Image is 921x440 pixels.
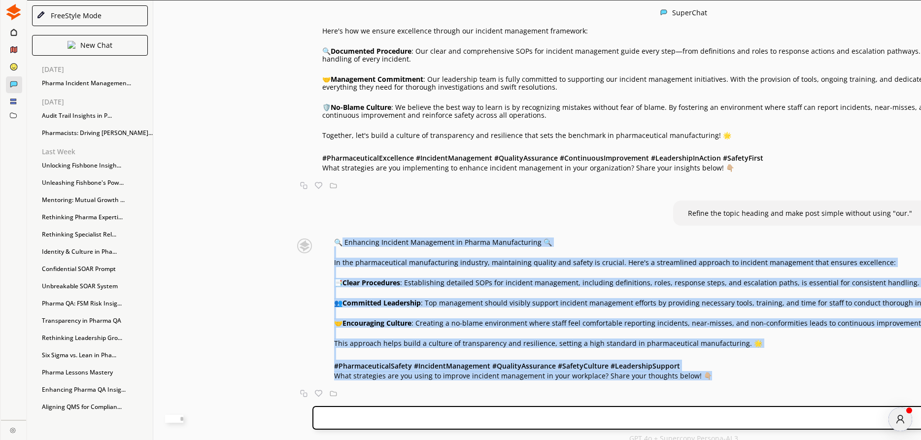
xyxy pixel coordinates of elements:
img: Close [36,11,45,20]
div: Unleashing Fishbone's Pow... [37,175,153,190]
img: Favorite [315,390,322,397]
div: Audit Trail Insights in P... [37,108,153,123]
strong: Clear Procedures [342,278,400,287]
div: Transparency in Pharma QA [37,313,153,328]
p: New Chat [80,41,112,49]
p: Last Week [42,148,153,156]
div: FreeStyle Mode [47,12,102,20]
div: Identity & Culture in Pha... [37,244,153,259]
img: Save [330,182,337,189]
strong: Documented Procedure [331,46,411,56]
div: Mentoring: Mutual Growth ... [37,193,153,207]
div: SuperChat [672,9,707,17]
div: Pharma Incident Managemen... [37,76,153,91]
div: Enhancing Pharma QA Insig... [37,382,153,397]
strong: Management Commitment [331,74,423,84]
img: Close [68,41,75,49]
img: Copy [300,182,307,189]
img: Close [280,238,329,253]
div: Pharma QA: FSM Risk Insig... [37,296,153,311]
b: # PharmaceuticalSafety #IncidentManagement #QualityAssurance #SafetyCulture #LeadershipSupport [334,361,680,371]
strong: No-Blame Culture [331,102,391,112]
div: Aligning QMS for Complian... [37,400,153,414]
strong: Encouraging Culture [342,318,411,328]
div: Confidential SOAR Prompt [37,262,153,276]
img: Save [330,390,337,397]
button: atlas-launcher [888,407,912,431]
span: Refine the topic heading and make post simple without using "our." [688,208,912,218]
p: [DATE] [42,66,153,73]
div: atlas-message-author-avatar [888,407,912,431]
img: Close [5,4,22,20]
b: # PharmaceuticalExcellence #IncidentManagement #QualityAssurance #ContinuousImprovement #Leadersh... [322,153,763,163]
div: Rethinking Specialist Rel... [37,227,153,242]
img: Favorite [315,182,322,189]
img: Copy [300,390,307,397]
img: Close [10,427,16,433]
div: Pharmacists: Driving [PERSON_NAME]... [37,126,153,140]
div: Pharma Lessons Mastery [37,365,153,380]
div: Rethinking Leadership Gro... [37,331,153,345]
a: Close [1,420,26,438]
div: Unlocking Fishbone Insigh... [37,158,153,173]
div: Unbreakable SOAR System [37,279,153,294]
div: Rethinking Pharma Experti... [37,210,153,225]
div: Six Sigma vs. Lean in Pha... [37,348,153,363]
p: [DATE] [42,98,153,106]
strong: Committed Leadership [342,298,421,307]
img: Close [660,9,667,16]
